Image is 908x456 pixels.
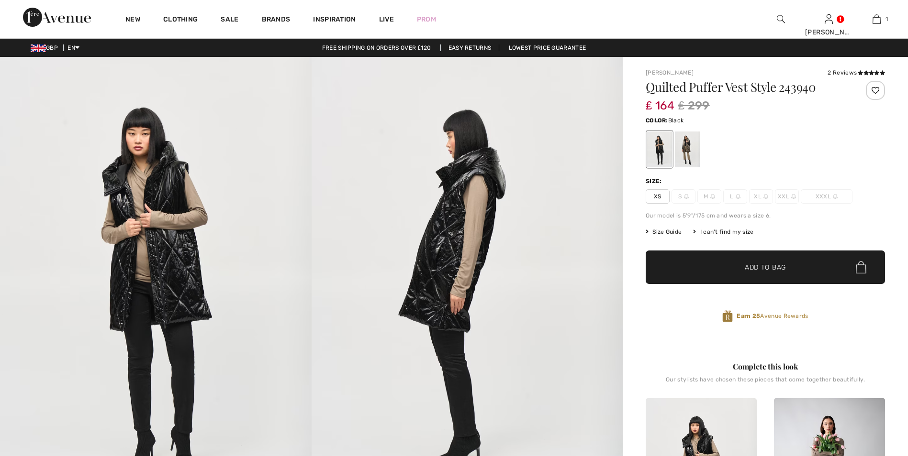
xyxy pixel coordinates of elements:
[678,97,710,114] span: ₤ 299
[805,27,852,37] div: [PERSON_NAME]
[745,262,786,272] span: Add to Bag
[710,194,715,199] img: ring-m.svg
[737,312,808,320] span: Avenue Rewards
[262,15,291,25] a: Brands
[314,44,439,51] a: Free shipping on orders over ₤120
[417,14,436,24] a: Prom
[646,376,885,391] div: Our stylists have chosen these pieces that come together beautifully.
[693,228,753,236] div: I can't find my size
[31,44,62,51] span: GBP
[221,15,238,25] a: Sale
[684,194,689,199] img: ring-m.svg
[646,250,885,284] button: Add to Bag
[825,14,833,23] a: Sign In
[646,361,885,372] div: Complete this look
[163,15,198,25] a: Clothing
[825,13,833,25] img: My Info
[675,131,700,167] div: Taupe
[736,194,740,199] img: ring-m.svg
[775,189,799,204] span: XXL
[801,189,852,204] span: XXXL
[833,194,838,199] img: ring-m.svg
[723,189,747,204] span: L
[67,44,79,51] span: EN
[440,44,500,51] a: Easy Returns
[646,228,682,236] span: Size Guide
[125,15,140,25] a: New
[853,13,900,25] a: 1
[737,313,760,319] strong: Earn 25
[749,189,773,204] span: XL
[646,189,670,204] span: XS
[873,13,881,25] img: My Bag
[646,89,674,112] span: ₤ 164
[697,189,721,204] span: M
[501,44,594,51] a: Lowest Price Guarantee
[856,261,866,273] img: Bag.svg
[791,194,796,199] img: ring-m.svg
[379,14,394,24] a: Live
[646,117,668,124] span: Color:
[313,15,356,25] span: Inspiration
[647,131,672,167] div: Black
[777,13,785,25] img: search the website
[646,177,664,185] div: Size:
[763,194,768,199] img: ring-m.svg
[668,117,684,124] span: Black
[646,69,694,76] a: [PERSON_NAME]
[31,44,46,52] img: UK Pound
[672,189,695,204] span: S
[828,68,885,77] div: 2 Reviews
[23,8,91,27] img: 1ère Avenue
[722,310,733,323] img: Avenue Rewards
[886,15,888,23] span: 1
[646,81,845,93] h1: Quilted Puffer Vest Style 243940
[646,211,885,220] div: Our model is 5'9"/175 cm and wears a size 6.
